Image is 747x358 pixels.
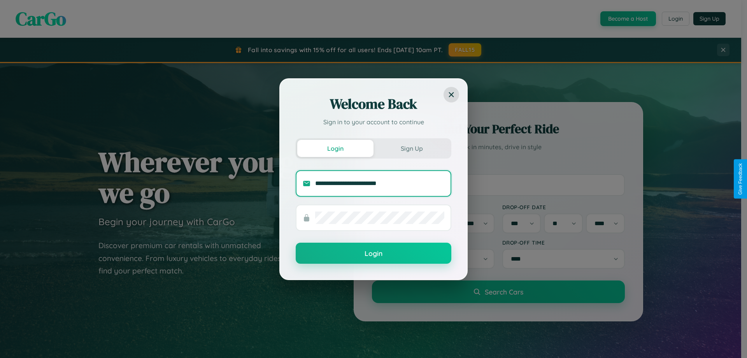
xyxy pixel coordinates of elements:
[296,117,451,127] p: Sign in to your account to continue
[297,140,373,157] button: Login
[738,163,743,195] div: Give Feedback
[296,95,451,113] h2: Welcome Back
[373,140,450,157] button: Sign Up
[296,243,451,264] button: Login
